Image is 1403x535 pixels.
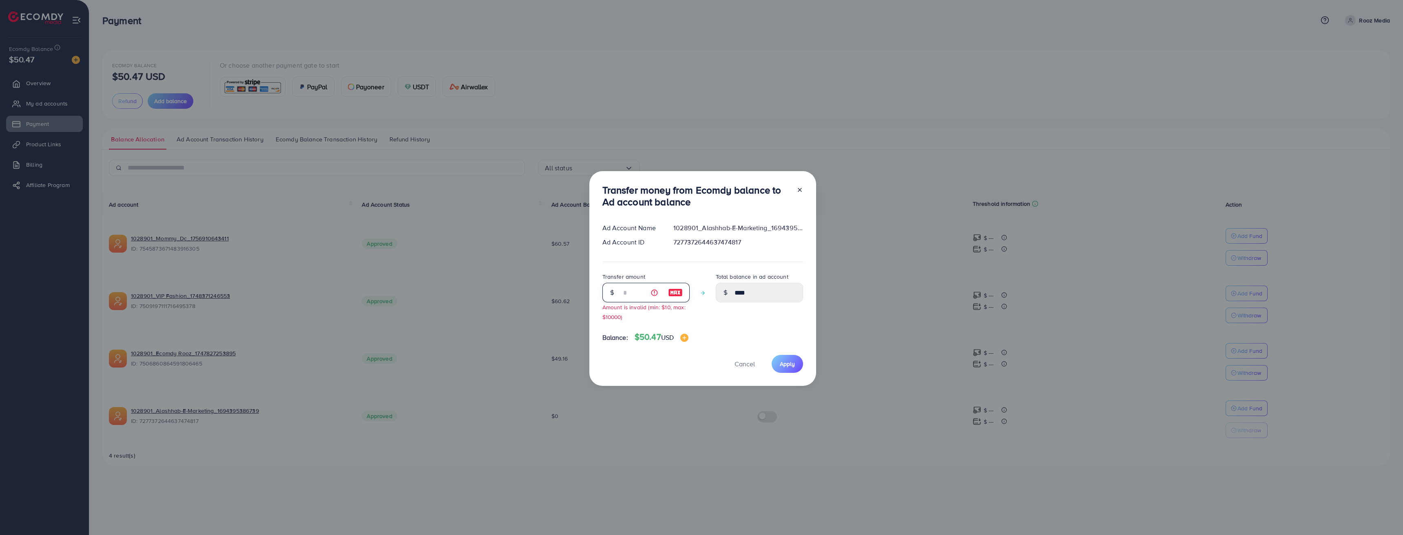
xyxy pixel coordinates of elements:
div: Ad Account ID [596,238,667,247]
img: image [668,288,683,297]
button: Cancel [724,355,765,372]
div: Ad Account Name [596,223,667,233]
button: Apply [772,355,803,372]
span: Cancel [735,359,755,368]
h4: $50.47 [635,332,688,342]
label: Transfer amount [602,273,645,281]
div: 7277372644637474817 [667,238,809,247]
iframe: Chat [1368,498,1397,529]
h3: Transfer money from Ecomdy balance to Ad account balance [602,184,790,208]
span: USD [661,333,674,342]
img: image [680,334,688,342]
span: Apply [780,360,795,368]
span: Balance: [602,333,628,342]
div: 1028901_Alashhab-E-Marketing_1694395386739 [667,223,809,233]
small: Amount is invalid (min: $10, max: $10000) [602,303,686,320]
label: Total balance in ad account [716,273,788,281]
